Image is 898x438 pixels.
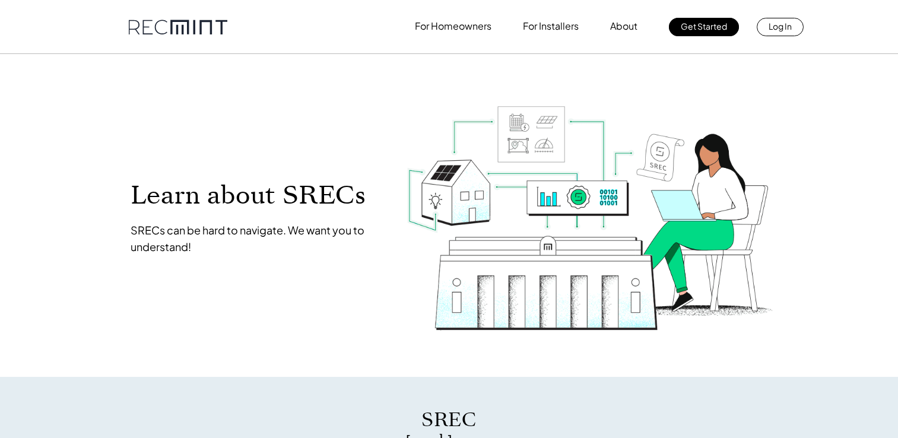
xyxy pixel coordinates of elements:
[415,18,491,34] p: For Homeowners
[769,18,792,34] p: Log In
[669,18,739,36] a: Get Started
[256,407,642,433] p: SREC
[757,18,804,36] a: Log In
[131,222,383,255] p: SRECs can be hard to navigate. We want you to understand!
[523,18,579,34] p: For Installers
[681,18,727,34] p: Get Started
[610,18,637,34] p: About
[131,182,383,208] p: Learn about SRECs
